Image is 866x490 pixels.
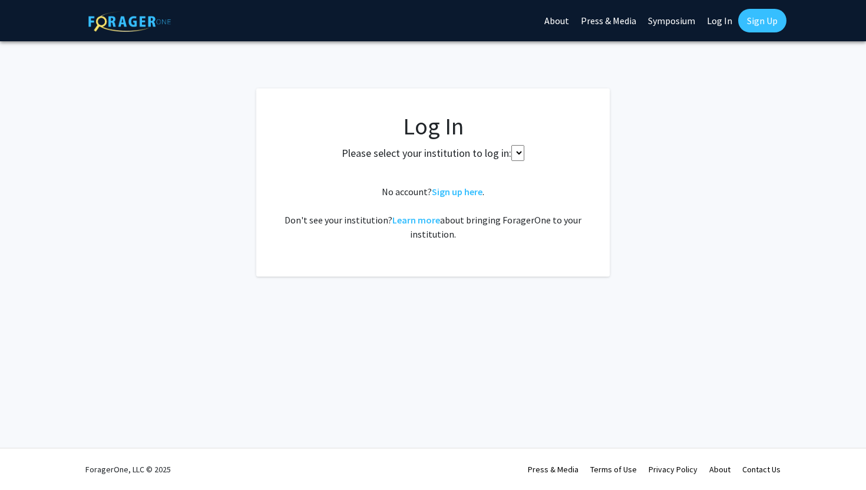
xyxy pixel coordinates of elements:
[649,464,698,475] a: Privacy Policy
[392,214,440,226] a: Learn more about bringing ForagerOne to your institution
[88,11,171,32] img: ForagerOne Logo
[742,464,781,475] a: Contact Us
[590,464,637,475] a: Terms of Use
[85,449,171,490] div: ForagerOne, LLC © 2025
[528,464,579,475] a: Press & Media
[709,464,731,475] a: About
[9,437,50,481] iframe: Chat
[342,145,511,161] label: Please select your institution to log in:
[280,112,586,140] h1: Log In
[280,185,586,241] div: No account? . Don't see your institution? about bringing ForagerOne to your institution.
[738,9,786,32] a: Sign Up
[432,186,482,198] a: Sign up here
